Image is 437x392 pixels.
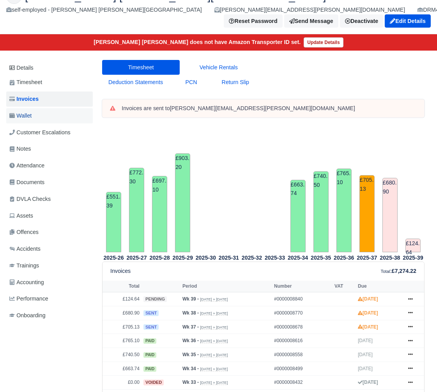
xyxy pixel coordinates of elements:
td: £663.74 [103,362,142,376]
span: sent [143,310,159,316]
small: [DATE] » [DATE] [200,325,228,330]
th: 2025-31 [217,253,240,262]
span: Timesheet [9,78,42,87]
a: Onboarding [6,308,93,323]
td: £124.64 [405,239,421,252]
span: Notes [9,144,31,153]
div: [PERSON_NAME][EMAIL_ADDRESS][PERSON_NAME][DOMAIN_NAME] [214,5,405,14]
th: 2025-35 [310,253,333,262]
td: £680.90 [382,178,398,253]
td: #0000008770 [272,306,333,320]
th: Period [180,281,272,292]
span: Wallet [9,111,32,120]
a: Wallet [6,108,93,123]
h6: Invoices [110,268,131,274]
a: Invoices [6,91,93,107]
th: Number [272,281,333,292]
a: Customer Escalations [6,125,93,140]
strong: Wk 38 - [182,310,199,316]
a: Update Details [304,37,343,47]
small: [DATE] » [DATE] [200,297,228,302]
small: [DATE] » [DATE] [200,367,228,371]
span: Performance [9,294,48,303]
span: Accidents [9,244,41,253]
strong: [DATE] [358,296,378,302]
small: [DATE] » [DATE] [200,339,228,343]
th: 2025-27 [125,253,148,262]
td: £765.10 [336,169,352,252]
strong: £7,274.22 [392,268,416,274]
span: [DATE] [358,352,373,357]
span: Accounting [9,278,44,287]
strong: Wk 33 - [182,380,199,385]
td: £0.00 [103,376,142,390]
span: Offences [9,228,39,237]
a: Accounting [6,275,93,290]
a: Notes [6,141,93,156]
td: £697.10 [152,176,167,252]
a: Assets [6,208,93,223]
strong: [DATE] [358,324,378,330]
strong: Wk 34 - [182,366,199,371]
th: 2025-29 [171,253,194,262]
span: paid [143,338,156,344]
td: £740.50 [313,171,329,252]
a: Timesheet [102,60,180,75]
td: #0000008616 [272,334,333,348]
strong: Wk 37 - [182,324,199,330]
a: Attendance [6,158,93,173]
a: Deactivate [340,14,383,28]
a: Trainings [6,258,93,273]
td: #0000008499 [272,362,333,376]
a: Documents [6,175,93,190]
td: £903.20 [175,153,190,252]
td: £772.30 [129,168,144,252]
small: Total [381,269,390,274]
span: [DATE] [358,366,373,371]
div: : [381,267,416,276]
span: Customer Escalations [9,128,71,137]
a: DVLA Checks [6,192,93,207]
td: £705.13 [103,320,142,334]
small: [DATE] » [DATE] [200,353,228,357]
th: Total [103,281,142,292]
span: voided [143,380,164,385]
a: Timesheet [6,75,93,90]
th: 2025-38 [379,253,402,262]
th: VAT [333,281,356,292]
td: #0000008558 [272,348,333,362]
th: 2025-36 [333,253,356,262]
span: [DATE] [358,338,373,343]
a: Offences [6,225,93,240]
button: Reset Password [224,14,282,28]
small: [DATE] » [DATE] [200,380,228,385]
td: #0000008678 [272,320,333,334]
th: 2025-28 [148,253,171,262]
td: £663.74 [290,180,306,253]
small: [DATE] » [DATE] [200,311,228,316]
a: Send Message [284,14,338,28]
div: self-employed - [PERSON_NAME] [PERSON_NAME][GEOGRAPHIC_DATA] [6,5,202,14]
span: Invoices [9,95,39,104]
th: 2025-30 [194,253,217,262]
strong: [PERSON_NAME][EMAIL_ADDRESS][PERSON_NAME][DOMAIN_NAME] [170,105,355,111]
span: DVLA Checks [9,195,51,204]
span: paid [143,352,156,358]
span: Documents [9,178,44,187]
span: Onboarding [9,311,46,320]
a: Performance [6,291,93,306]
a: PCN [169,75,213,90]
td: £551.39 [106,192,121,252]
strong: [DATE] [358,380,378,385]
th: Due [356,281,401,292]
a: Deduction Statements [102,75,169,90]
a: Vehicle Rentals [180,60,257,75]
th: 2025-26 [102,253,125,262]
span: Trainings [9,261,39,270]
th: 2025-34 [287,253,310,262]
a: Details [6,61,93,75]
td: #0000008432 [272,376,333,390]
span: paid [143,366,156,372]
a: Accidents [6,241,93,257]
